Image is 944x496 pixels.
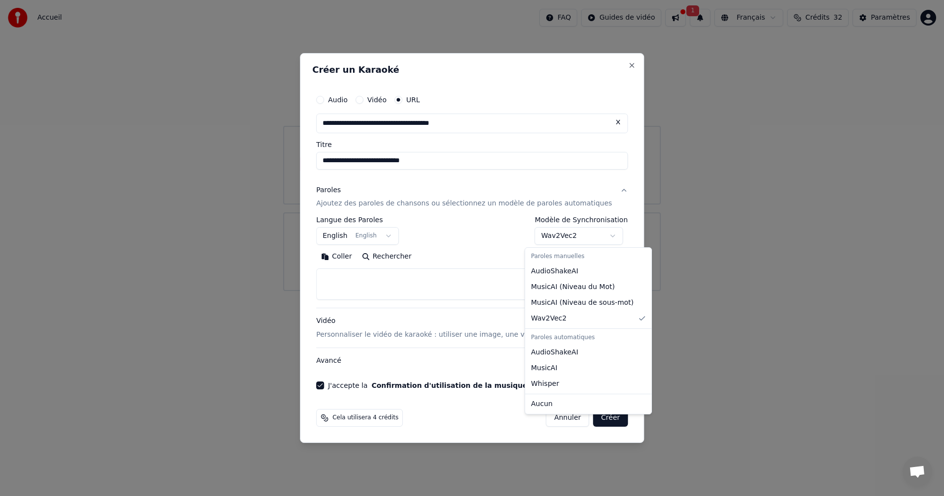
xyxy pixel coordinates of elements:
[531,348,578,357] span: AudioShakeAI
[531,282,615,292] span: MusicAI ( Niveau du Mot )
[531,399,553,409] span: Aucun
[531,298,634,308] span: MusicAI ( Niveau de sous-mot )
[527,250,649,263] div: Paroles manuelles
[531,314,566,323] span: Wav2Vec2
[531,266,578,276] span: AudioShakeAI
[531,379,559,389] span: Whisper
[527,331,649,345] div: Paroles automatiques
[531,363,558,373] span: MusicAI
